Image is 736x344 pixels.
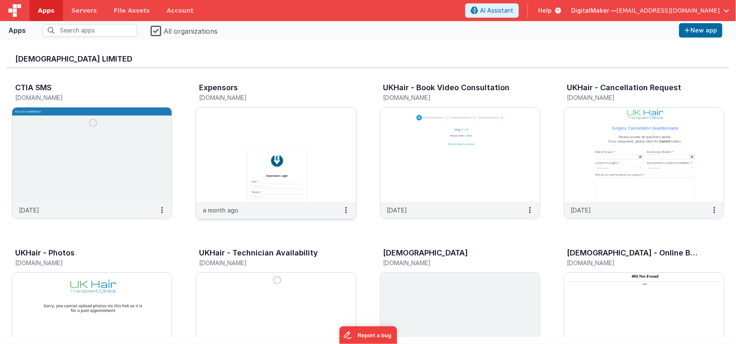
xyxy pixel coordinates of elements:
[383,83,510,92] h3: UKHair - Book Video Consultation
[15,83,51,92] h3: CTIA SMS
[8,25,26,35] div: Apps
[571,6,617,15] span: DigitalMaker —
[15,55,721,63] h3: [DEMOGRAPHIC_DATA] Limited
[199,94,335,101] h5: [DOMAIN_NAME]
[383,249,468,257] h3: [DEMOGRAPHIC_DATA]
[199,83,238,92] h3: Expensors
[465,3,519,18] button: AI Assistant
[617,6,720,15] span: [EMAIL_ADDRESS][DOMAIN_NAME]
[43,24,137,37] input: Search apps
[538,6,552,15] span: Help
[15,249,75,257] h3: UKHair - Photos
[114,6,150,15] span: File Assets
[151,24,218,36] label: All organizations
[15,260,151,266] h5: [DOMAIN_NAME]
[203,206,238,215] p: a month ago
[383,94,519,101] h5: [DOMAIN_NAME]
[199,260,335,266] h5: [DOMAIN_NAME]
[567,249,701,257] h3: [DEMOGRAPHIC_DATA] - Online Bookings
[480,6,513,15] span: AI Assistant
[383,260,519,266] h5: [DOMAIN_NAME]
[199,249,318,257] h3: UKHair - Technician Availability
[19,206,39,215] p: [DATE]
[567,260,703,266] h5: [DOMAIN_NAME]
[38,6,54,15] span: Apps
[387,206,407,215] p: [DATE]
[567,94,703,101] h5: [DOMAIN_NAME]
[339,326,397,344] iframe: Marker.io feedback button
[571,6,729,15] button: DigitalMaker — [EMAIL_ADDRESS][DOMAIN_NAME]
[571,206,591,215] p: [DATE]
[567,83,682,92] h3: UKHair - Cancellation Request
[71,6,97,15] span: Servers
[15,94,151,101] h5: [DOMAIN_NAME]
[679,23,723,38] button: New app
